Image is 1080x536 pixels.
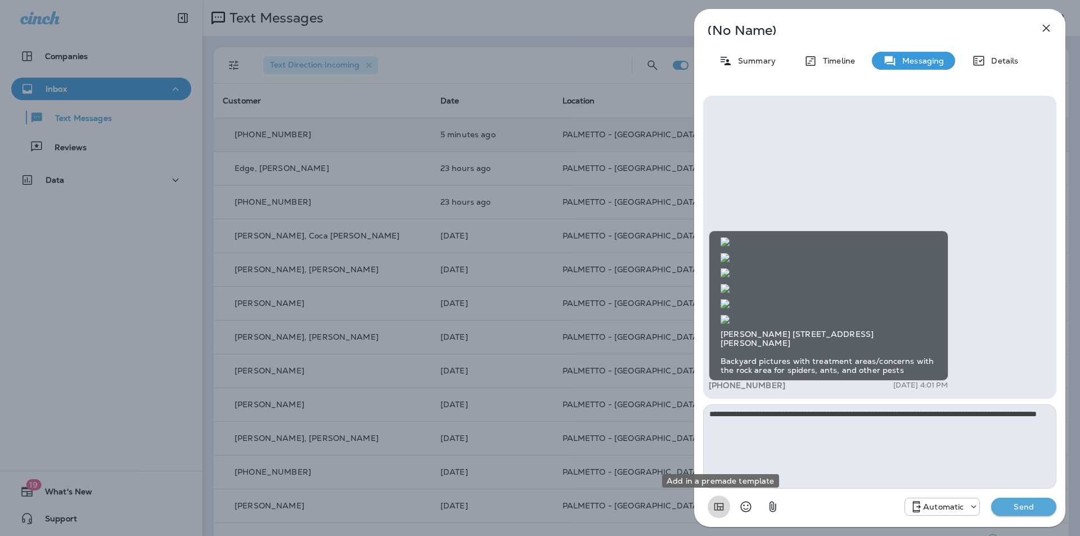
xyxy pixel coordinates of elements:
[721,268,730,277] img: twilio-download
[662,474,779,488] div: Add in a premade template
[991,498,1056,516] button: Send
[708,26,1015,35] p: (No Name)
[721,284,730,293] img: twilio-download
[735,496,757,518] button: Select an emoji
[708,496,730,518] button: Add in a premade template
[721,315,730,324] img: twilio-download
[893,381,948,390] p: [DATE] 4:01 PM
[721,299,730,308] img: twilio-download
[721,253,730,262] img: twilio-download
[897,56,944,65] p: Messaging
[1000,502,1047,512] p: Send
[923,502,964,511] p: Automatic
[709,380,785,390] span: [PHONE_NUMBER]
[721,237,730,246] img: twilio-download
[732,56,776,65] p: Summary
[985,56,1018,65] p: Details
[817,56,855,65] p: Timeline
[709,231,948,381] div: [PERSON_NAME] [STREET_ADDRESS][PERSON_NAME] Backyard pictures with treatment areas/concerns with ...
